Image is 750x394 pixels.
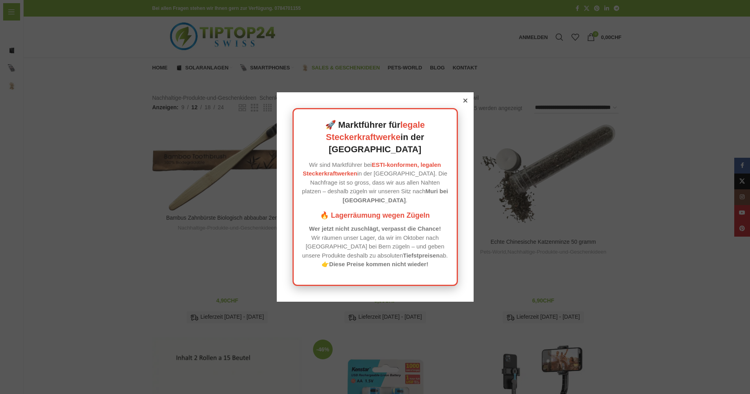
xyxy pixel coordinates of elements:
[303,161,441,177] a: ESTI-konformen, legalen Steckerkraftwerken
[403,252,440,259] strong: Tiefstpreisen
[302,211,449,220] h3: 🔥 Lagerräumung wegen Zügeln
[326,120,425,142] a: legale Steckerkraftwerke
[309,225,441,232] strong: Wer jetzt nicht zuschlägt, verpasst die Chance!
[302,119,449,155] h2: 🚀 Marktführer für in der [GEOGRAPHIC_DATA]
[302,161,449,205] p: Wir sind Marktführer bei in der [GEOGRAPHIC_DATA]. Die Nachfrage ist so gross, dass wir aus allen...
[302,224,449,269] p: Wir räumen unser Lager, da wir im Oktober nach [GEOGRAPHIC_DATA] bei Bern zügeln – und geben unse...
[329,261,428,267] strong: Diese Preise kommen nicht wieder!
